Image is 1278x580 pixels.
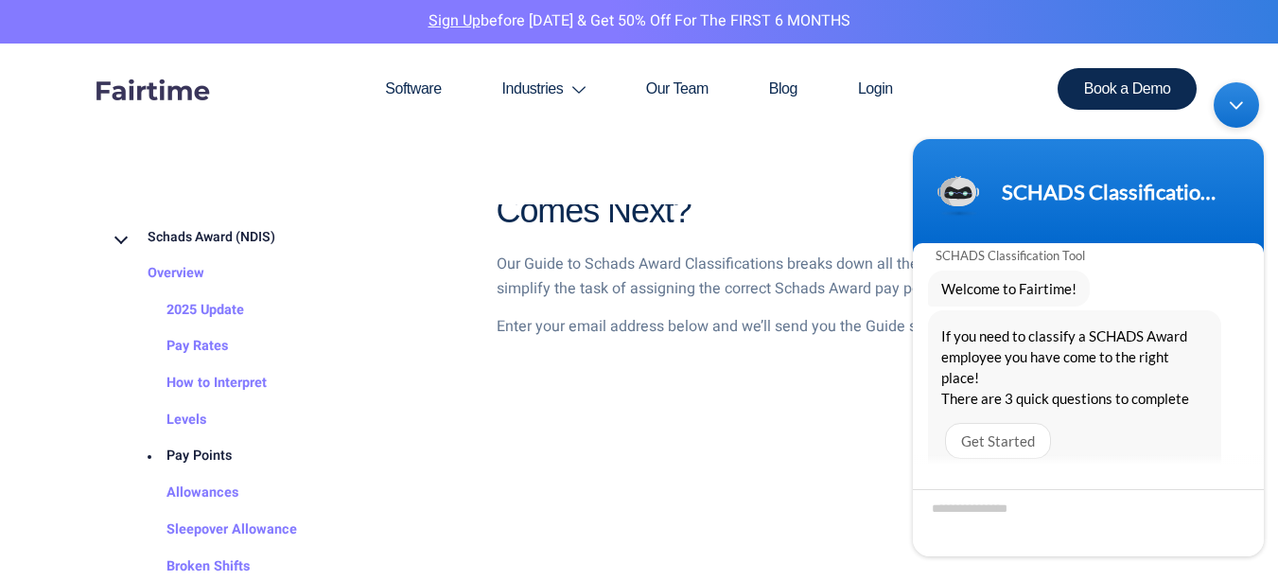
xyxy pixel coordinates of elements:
a: Book a Demo [1058,68,1198,110]
a: 2025 Update [129,291,244,328]
iframe: SalesIQ Chatwindow [903,73,1273,566]
a: Pay Points [129,438,232,475]
a: Schads Award (NDIS) [110,220,275,255]
a: Pay Rates [129,328,228,365]
a: Our Team [616,44,739,134]
p: Enter your email address below and we’ll send you the Guide straight away. [497,315,1169,340]
a: Login [828,44,923,134]
p: Our Guide to Schads Award Classifications breaks down all the complexities and is colour coded to... [497,253,1169,301]
a: Software [355,44,471,134]
a: Sign Up [429,9,481,32]
a: Overview [110,255,204,292]
a: Industries [472,44,616,134]
a: How to Interpret [129,365,267,402]
a: Blog [739,44,828,134]
a: Sleepover Allowance [129,512,297,549]
a: Allowances [129,475,238,512]
p: before [DATE] & Get 50% Off for the FIRST 6 MONTHS [14,9,1264,34]
a: Levels [129,401,206,438]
